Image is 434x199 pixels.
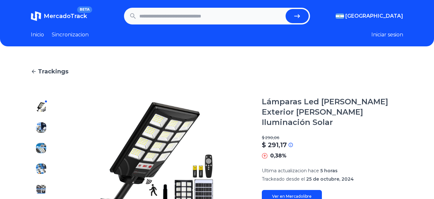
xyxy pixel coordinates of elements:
p: 0,38% [270,152,287,160]
a: Sincronizacion [52,31,89,39]
button: [GEOGRAPHIC_DATA] [336,12,403,20]
img: Lámparas Led Solares Exterior Jardín Luz Iluminación Solar [36,122,46,133]
a: Trackings [31,67,403,76]
h1: Lámparas Led [PERSON_NAME] Exterior [PERSON_NAME] Iluminación Solar [262,97,403,128]
span: 5 horas [320,168,338,174]
span: Ultima actualizacion hace [262,168,319,174]
img: Lámparas Led Solares Exterior Jardín Luz Iluminación Solar [36,102,46,112]
p: $ 291,17 [262,140,287,149]
img: Lámparas Led Solares Exterior Jardín Luz Iluminación Solar [36,184,46,194]
span: [GEOGRAPHIC_DATA] [345,12,403,20]
span: BETA [77,6,92,13]
span: 25 de octubre, 2024 [306,176,354,182]
p: $ 290,06 [262,135,403,140]
span: Trackings [38,67,68,76]
span: MercadoTrack [44,13,87,20]
img: MercadoTrack [31,11,41,21]
button: Iniciar sesion [371,31,403,39]
img: Lámparas Led Solares Exterior Jardín Luz Iluminación Solar [36,143,46,153]
a: Inicio [31,31,44,39]
a: MercadoTrackBETA [31,11,87,21]
span: Trackeado desde el [262,176,305,182]
img: Lámparas Led Solares Exterior Jardín Luz Iluminación Solar [36,164,46,174]
img: Argentina [336,14,344,19]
